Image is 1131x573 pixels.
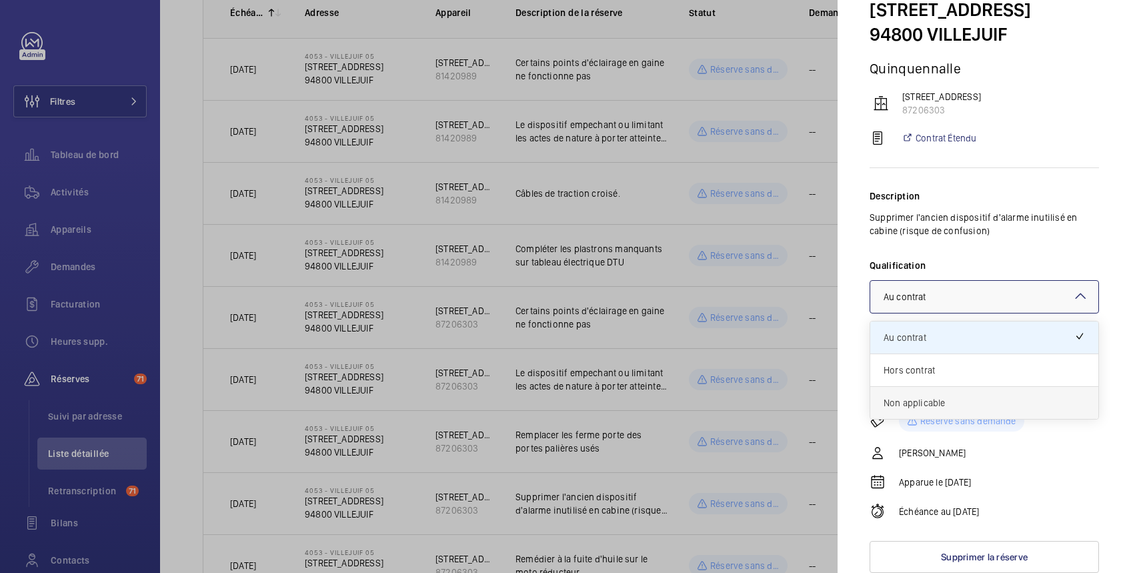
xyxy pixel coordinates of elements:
span: Hors contrat [884,364,1085,377]
p: Réserve sans demande [920,414,1016,428]
span: Au contrat [884,331,1074,344]
p: Échéance au [DATE] [899,505,979,518]
p: [PERSON_NAME] [899,446,966,460]
p: 87206303 [902,103,1099,117]
label: Qualification [870,259,1099,272]
button: Supprimer la réserve [870,541,1099,573]
p: Supprimer l'ancien dispositif d'alarme inutilisé en cabine (risque de confusion) [870,211,1099,237]
img: elevator.svg [873,95,889,111]
p: Apparue le [DATE] [899,476,971,489]
h5: Quinquennalle [870,60,1099,77]
ng-dropdown-panel: Options list [870,321,1099,420]
span: Au contrat [884,292,926,302]
span: Non applicable [884,396,1085,410]
p: [STREET_ADDRESS] [902,90,1099,103]
div: Description [870,189,1099,203]
a: Contrat Étendu [902,131,977,145]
